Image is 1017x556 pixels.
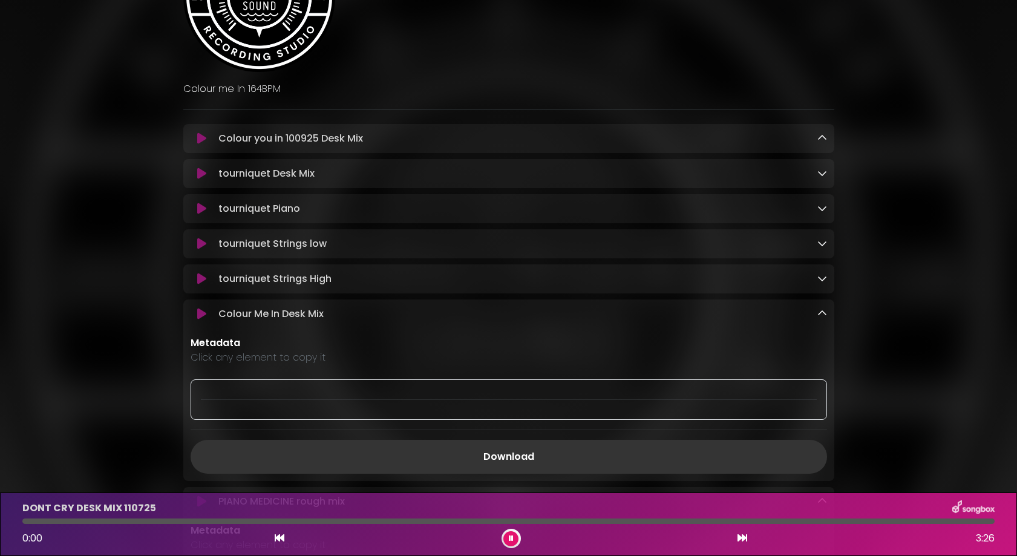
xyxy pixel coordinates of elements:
[191,350,827,365] p: Click any element to copy it
[218,131,363,146] p: Colour you in 100925 Desk Mix
[183,82,834,96] p: Colour me In 164BPM
[218,201,300,216] p: tourniquet Piano
[218,272,332,286] p: tourniquet Strings High
[952,500,995,516] img: songbox-logo-white.png
[22,501,156,515] p: DONT CRY DESK MIX 110725
[218,166,315,181] p: tourniquet Desk Mix
[191,336,827,350] p: Metadata
[191,440,827,474] a: Download
[22,531,42,545] span: 0:00
[218,307,324,321] p: Colour Me In Desk Mix
[976,531,995,546] span: 3:26
[218,237,327,251] p: tourniquet Strings low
